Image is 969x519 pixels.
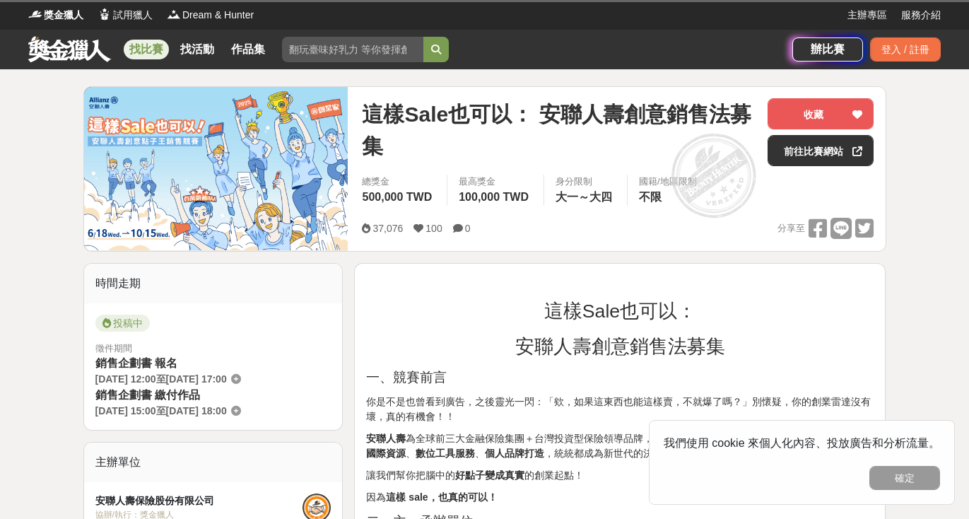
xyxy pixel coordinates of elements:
span: [DATE] 17:00 [166,373,227,385]
span: 至 [156,373,166,385]
p: 因為 [366,490,874,505]
img: Logo [28,7,42,21]
span: 安聯人壽創意銷售法募集 [515,336,725,357]
div: 身分限制 [556,175,616,189]
p: 讓我們幫你把腦中的 的創業起點！ [366,468,874,483]
a: Logo獎金獵人 [28,8,83,23]
a: 辦比賽 [792,37,863,62]
span: [DATE] 12:00 [95,373,156,385]
strong: 數位工具服務 [416,448,475,459]
a: Logo試用獵人 [98,8,153,23]
span: 這樣Sale也可以： 安聯人壽創意銷售法募集 [362,98,756,162]
input: 翻玩臺味好乳力 等你發揮創意！ [282,37,423,62]
span: 大一～大四 [556,191,612,203]
span: 分享至 [777,218,805,239]
a: 主辦專區 [847,8,887,23]
span: 0 [465,223,471,234]
span: 銷售企劃書 繳付作品 [95,389,200,401]
p: 你是不是也曾看到廣告，之後靈光一閃：「欸，如果這東西也能這樣賣，不就爆了嗎？」別懷疑，你的創業雷達沒有壞，真的有機會！！ [366,395,874,424]
strong: 這樣 sale，也真的可以！ [386,491,497,503]
img: Logo [167,7,181,21]
a: 服務介紹 [901,8,941,23]
a: 找活動 [175,40,220,59]
div: 國籍/地區限制 [639,175,697,189]
a: 前往比賽網站 [768,135,874,166]
span: [DATE] 18:00 [166,405,227,416]
div: 登入 / 註冊 [870,37,941,62]
strong: 國際資源 [366,448,406,459]
img: Logo [98,7,112,21]
span: 最高獎金 [459,175,532,189]
div: 時間走期 [84,264,343,303]
div: 安聯人壽保險股份有限公司 [95,494,303,508]
a: LogoDream & Hunter [167,8,254,23]
span: [DATE] 15:00 [95,405,156,416]
span: Dream & Hunter [182,8,254,23]
span: 37,076 [372,223,403,234]
span: 獎金獵人 [44,8,83,23]
button: 確定 [869,466,940,490]
span: 500,000 TWD [362,191,432,203]
span: 100 [425,223,442,234]
span: 投稿中 [95,315,150,332]
span: 100,000 TWD [459,191,529,203]
span: 這樣Sale也可以： [544,301,696,322]
a: 作品集 [225,40,271,59]
strong: 安聯人壽 [366,433,406,444]
a: 找比賽 [124,40,169,59]
span: 總獎金 [362,175,435,189]
span: 徵件期間 [95,343,132,354]
span: 不限 [639,191,662,203]
span: 試用獵人 [113,8,153,23]
p: 為全球前三大金融保險集團＋台灣投資型保險領導品牌，成立「 」，早已不是老套路， 、 、 ，統統都成為新世代的決勝關鍵！一起從0到1打造你的金融創業銷售模式。 [366,431,874,461]
span: 一、競賽前言 [366,370,447,385]
strong: 好點子變成真實 [455,470,524,481]
span: 我們使用 cookie 來個人化內容、投放廣告和分析流量。 [664,437,940,449]
strong: 個人品牌打造 [485,448,544,459]
button: 收藏 [768,98,874,129]
span: 至 [156,405,166,416]
img: Cover Image [84,87,348,250]
span: 銷售企劃書 報名 [95,357,177,369]
div: 主辦單位 [84,443,343,482]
